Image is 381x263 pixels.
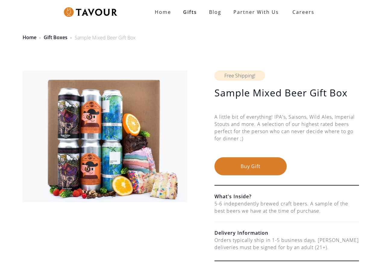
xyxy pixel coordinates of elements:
div: A little bit of everything! IPA's, Saisons, Wild Ales, Imperial Stouts and more. A selection of o... [214,113,359,157]
div: Free Shipping! [214,70,265,81]
strong: Careers [292,6,314,18]
div: Sample Mixed Beer Gift Box [75,34,136,41]
a: Careers [285,4,319,20]
a: Gift Boxes [44,34,67,41]
a: Home [149,6,177,18]
h1: Sample Mixed Beer Gift Box [214,87,359,99]
a: partner with us [227,6,285,18]
h6: Delivery Information [214,229,359,236]
a: Home [23,34,36,41]
strong: Home [155,9,171,15]
div: 5-6 independently brewed craft beers. A sample of the best beers we have at the time of purchase. [214,200,359,214]
a: Gifts [177,6,203,18]
div: Orders typically ship in 1-5 business days. [PERSON_NAME] deliveries must be signed for by an adu... [214,236,359,251]
button: Buy Gift [214,157,287,175]
a: Blog [203,6,227,18]
h6: What's Inside? [214,193,359,200]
